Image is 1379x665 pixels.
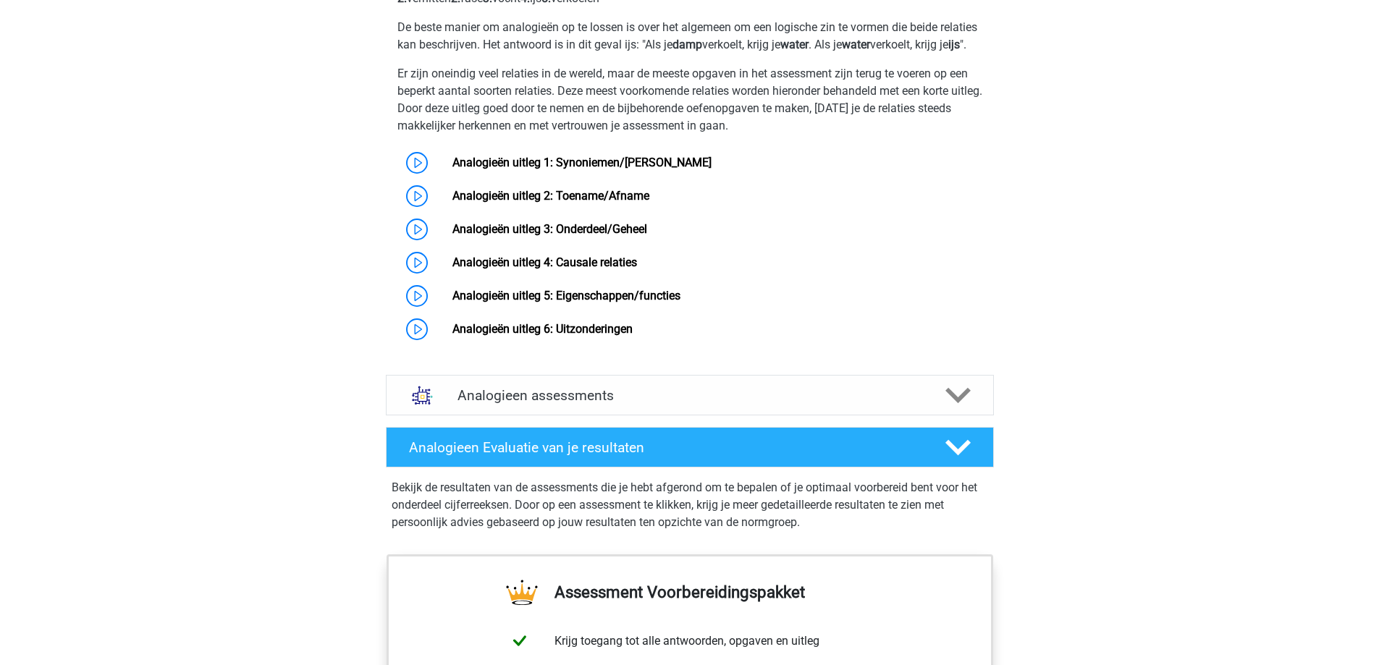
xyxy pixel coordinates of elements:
h4: Analogieen Evaluatie van je resultaten [409,439,922,456]
a: Analogieën uitleg 6: Uitzonderingen [452,322,633,336]
b: damp [672,38,702,51]
p: Er zijn oneindig veel relaties in de wereld, maar de meeste opgaven in het assessment zijn terug ... [397,65,982,135]
b: ijs [948,38,960,51]
p: Bekijk de resultaten van de assessments die je hebt afgerond om te bepalen of je optimaal voorber... [392,479,988,531]
a: Analogieën uitleg 3: Onderdeel/Geheel [452,222,647,236]
a: Analogieën uitleg 4: Causale relaties [452,255,637,269]
a: Analogieen Evaluatie van je resultaten [380,427,1000,467]
b: water [780,38,809,51]
h4: Analogieen assessments [457,387,922,404]
a: Analogieën uitleg 1: Synoniemen/[PERSON_NAME] [452,156,712,169]
b: water [842,38,870,51]
a: assessments Analogieen assessments [380,375,1000,415]
p: De beste manier om analogieën op te lossen is over het algemeen om een logische zin te vormen die... [397,19,982,54]
a: Analogieën uitleg 5: Eigenschappen/functies [452,289,680,302]
img: analogieen assessments [404,377,441,414]
a: Analogieën uitleg 2: Toename/Afname [452,189,649,203]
